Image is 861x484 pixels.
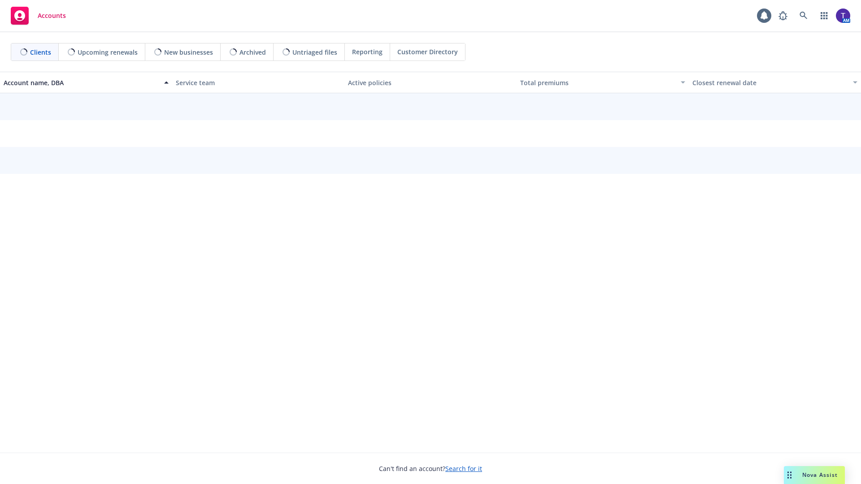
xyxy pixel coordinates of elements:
[784,466,795,484] div: Drag to move
[445,464,482,473] a: Search for it
[802,471,838,479] span: Nova Assist
[795,7,813,25] a: Search
[30,48,51,57] span: Clients
[774,7,792,25] a: Report a Bug
[815,7,833,25] a: Switch app
[352,47,383,56] span: Reporting
[7,3,70,28] a: Accounts
[379,464,482,473] span: Can't find an account?
[348,78,513,87] div: Active policies
[689,72,861,93] button: Closest renewal date
[517,72,689,93] button: Total premiums
[172,72,344,93] button: Service team
[239,48,266,57] span: Archived
[784,466,845,484] button: Nova Assist
[78,48,138,57] span: Upcoming renewals
[692,78,848,87] div: Closest renewal date
[164,48,213,57] span: New businesses
[4,78,159,87] div: Account name, DBA
[397,47,458,56] span: Customer Directory
[176,78,341,87] div: Service team
[344,72,517,93] button: Active policies
[836,9,850,23] img: photo
[520,78,675,87] div: Total premiums
[292,48,337,57] span: Untriaged files
[38,12,66,19] span: Accounts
